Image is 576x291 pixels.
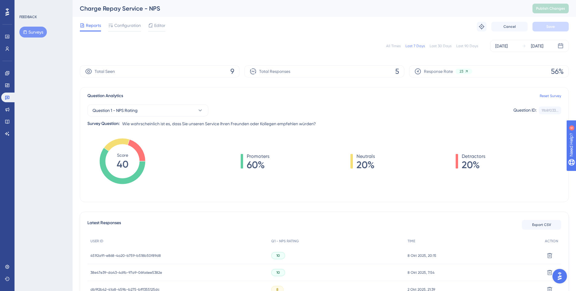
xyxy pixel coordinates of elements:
[536,6,565,11] span: Publish Changes
[90,239,103,244] span: USER ID
[247,153,269,160] span: Promoters
[522,220,561,230] button: Export CSV
[460,69,463,74] span: 23
[386,44,401,48] div: All Times
[395,67,399,76] span: 5
[545,239,558,244] span: ACTION
[551,67,564,76] span: 56%
[495,42,508,50] div: [DATE]
[87,92,123,100] span: Question Analytics
[551,267,569,285] iframe: UserGuiding AI Assistant Launcher
[430,44,451,48] div: Last 30 Days
[531,42,543,50] div: [DATE]
[276,253,280,258] span: 10
[95,68,115,75] span: Total Seen
[356,153,375,160] span: Neutrals
[87,104,208,116] button: Question 1 - NPS Rating
[503,24,516,29] span: Cancel
[462,160,485,170] span: 20%
[90,270,162,275] span: 38e47e39-da43-4dfb-97a9-06fa6ee5382e
[456,44,478,48] div: Last 90 Days
[408,270,434,275] span: 8 Okt 2025, 7:54
[87,120,120,127] div: Survey Question:
[424,68,453,75] span: Response Rate
[259,68,290,75] span: Total Responses
[491,22,528,31] button: Cancel
[87,219,121,230] span: Latest Responses
[405,44,425,48] div: Last 7 Days
[154,22,165,29] span: Editor
[114,22,141,29] span: Configuration
[546,24,555,29] span: Save
[247,160,269,170] span: 60%
[356,160,375,170] span: 20%
[542,108,558,113] div: 1fb8f033...
[86,22,101,29] span: Reports
[19,27,47,38] button: Surveys
[14,2,38,9] span: Need Help?
[513,106,536,114] div: Question ID:
[540,93,561,98] a: Reset Survey
[117,159,129,170] tspan: 40
[532,22,569,31] button: Save
[230,67,234,76] span: 9
[19,15,37,19] div: FEEDBACK
[276,270,280,275] span: 10
[117,153,128,158] tspan: Score
[122,120,316,127] span: Wie wahrscheinlich ist es, dass Sie unseren Service Ihren Freunden oder Kollegen empfehlen würden?
[42,3,44,8] div: 6
[532,4,569,13] button: Publish Changes
[80,4,517,13] div: Charge Repay Service - NPS
[93,107,138,114] span: Question 1 - NPS Rating
[271,239,299,244] span: Q1 - NPS RATING
[462,153,485,160] span: Detractors
[408,253,436,258] span: 8 Okt 2025, 20:15
[532,222,551,227] span: Export CSV
[90,253,161,258] span: 451f2a91-e868-4a20-b759-b518b50f89d8
[408,239,415,244] span: TIME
